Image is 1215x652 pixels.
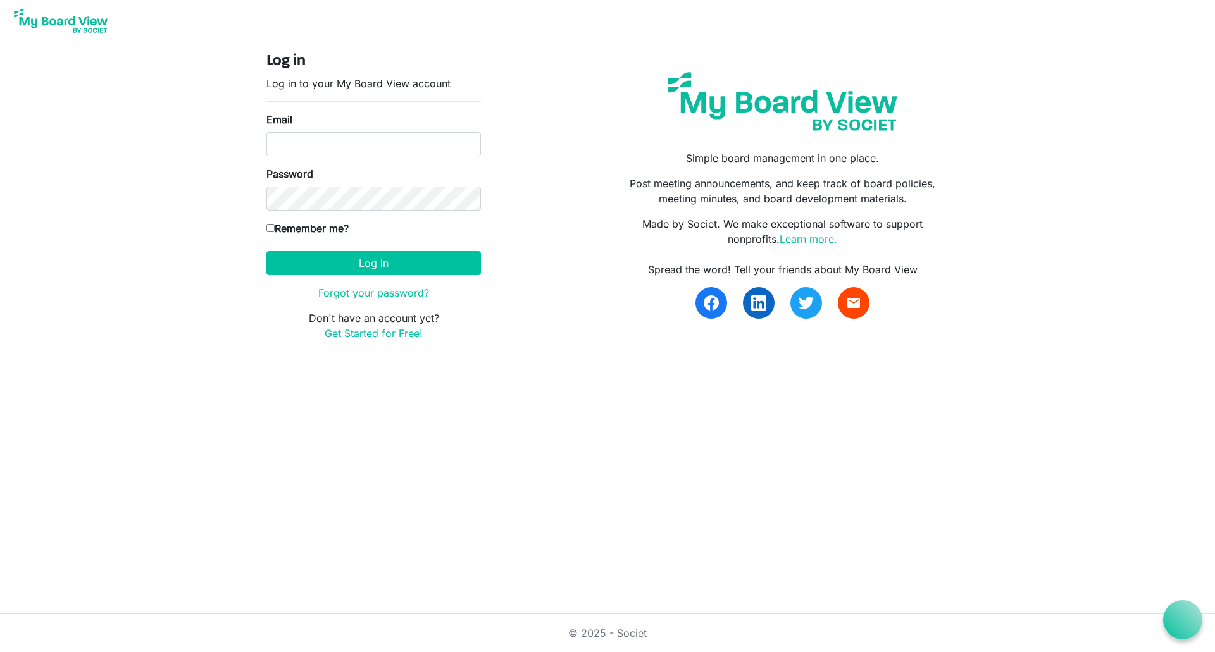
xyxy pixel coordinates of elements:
[325,327,423,340] a: Get Started for Free!
[266,224,275,232] input: Remember me?
[266,76,481,91] p: Log in to your My Board View account
[10,5,111,37] img: My Board View Logo
[838,287,869,319] a: email
[617,176,949,206] p: Post meeting announcements, and keep track of board policies, meeting minutes, and board developm...
[266,221,349,236] label: Remember me?
[266,166,313,181] label: Password
[266,112,292,127] label: Email
[266,311,481,341] p: Don't have an account yet?
[266,251,481,275] button: Log in
[617,262,949,277] div: Spread the word! Tell your friends about My Board View
[704,295,719,311] img: facebook.svg
[799,295,814,311] img: twitter.svg
[318,286,429,299] a: Forgot your password?
[568,627,647,639] a: © 2025 - Societ
[658,63,907,140] img: my-board-view-societ.svg
[780,233,837,245] a: Learn more.
[266,52,481,71] h4: Log in
[751,295,766,311] img: linkedin.svg
[617,151,949,166] p: Simple board management in one place.
[846,295,861,311] span: email
[617,216,949,247] p: Made by Societ. We make exceptional software to support nonprofits.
